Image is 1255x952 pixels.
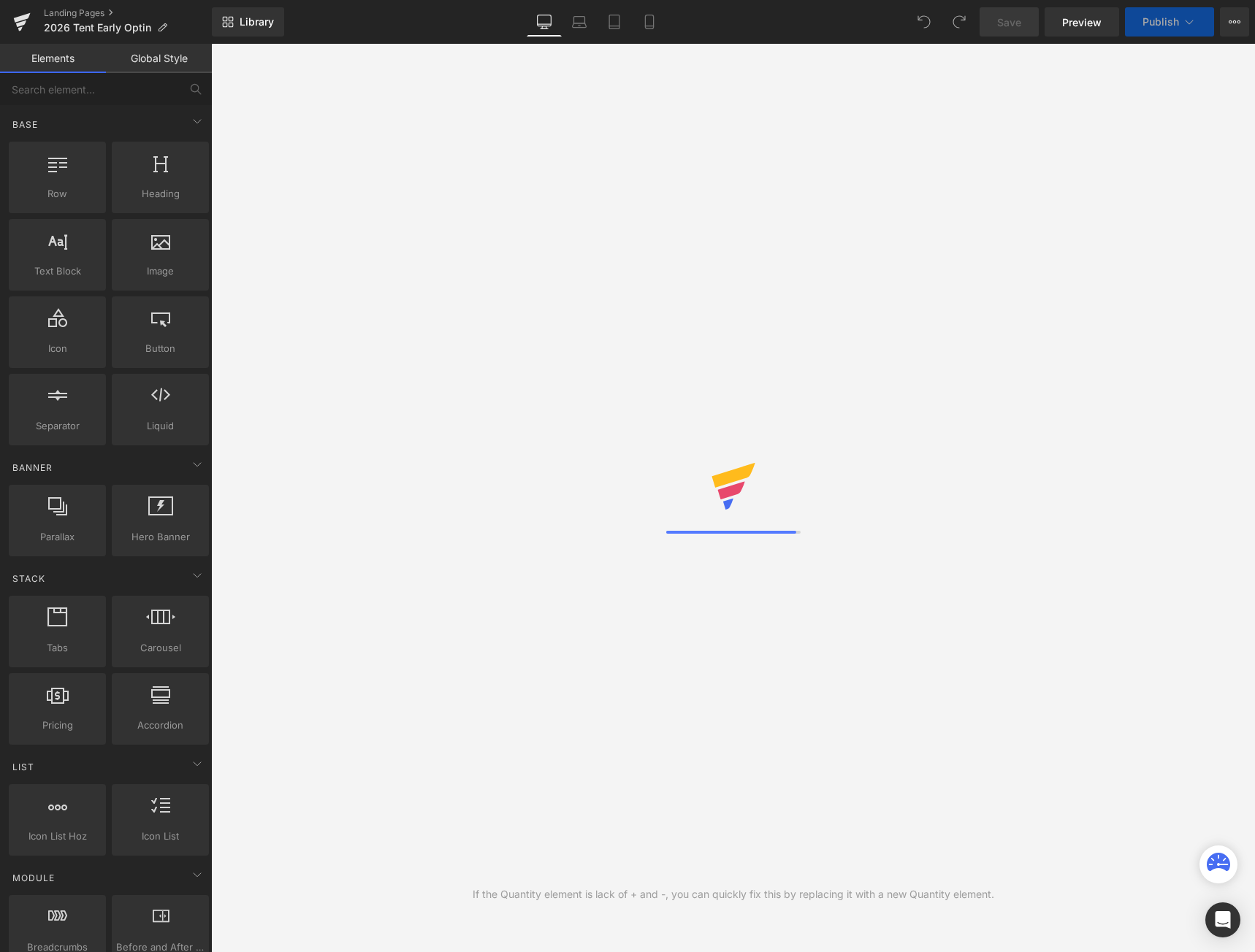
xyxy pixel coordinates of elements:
a: Tablet [597,7,632,37]
span: Icon [13,341,102,356]
span: Liquid [116,418,205,434]
span: Pricing [13,718,102,733]
span: Heading [116,186,205,201]
span: Stack [11,572,47,586]
span: Module [11,871,56,885]
span: Publish [1143,16,1179,28]
span: Save [997,15,1021,30]
button: Undo [909,7,939,37]
a: Desktop [527,7,562,37]
span: Icon List Hoz [13,829,102,844]
a: Laptop [562,7,597,37]
span: 2026 Tent Early Optin [44,22,151,34]
span: Accordion [116,718,205,733]
span: Preview [1062,15,1102,30]
span: Base [11,118,39,131]
a: New Library [212,7,284,37]
span: Text Block [13,264,102,279]
div: Open Intercom Messenger [1205,902,1240,937]
span: Row [13,186,102,201]
span: Tabs [13,640,102,656]
span: Library [240,15,274,28]
span: Button [116,341,205,356]
a: Global Style [106,44,212,73]
button: More [1220,7,1249,37]
span: Banner [11,461,54,475]
span: Hero Banner [116,529,205,545]
span: Separator [13,418,102,434]
a: Landing Pages [44,7,212,19]
span: Icon List [116,829,205,844]
span: Parallax [13,529,102,545]
button: Redo [945,7,974,37]
span: List [11,760,36,774]
button: Publish [1125,7,1214,37]
span: Image [116,264,205,279]
a: Preview [1045,7,1119,37]
div: If the Quantity element is lack of + and -, you can quickly fix this by replacing it with a new Q... [473,886,994,902]
a: Mobile [632,7,667,37]
span: Carousel [116,640,205,656]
